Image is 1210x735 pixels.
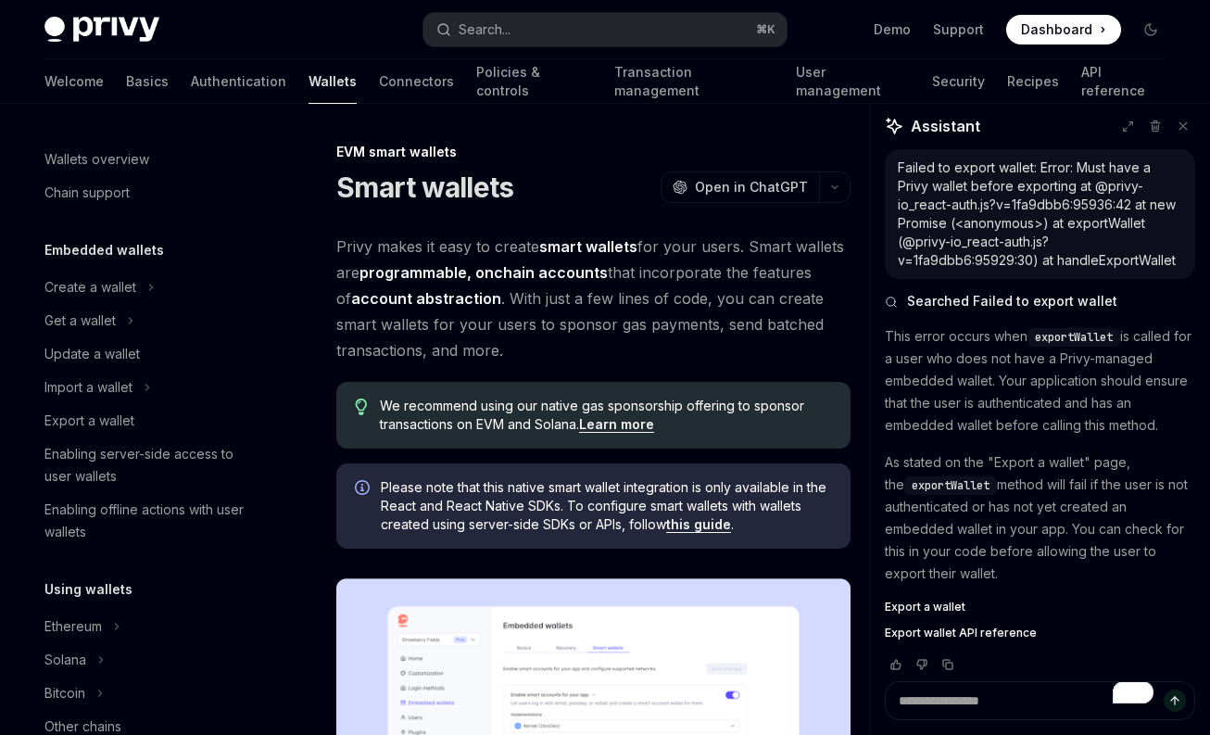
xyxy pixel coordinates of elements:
a: Wallets [309,59,357,104]
a: Export a wallet [885,600,1195,615]
div: Get a wallet [44,310,116,332]
div: Create a wallet [44,276,136,298]
button: Open in ChatGPT [661,171,819,203]
a: account abstraction [351,289,501,309]
strong: smart wallets [539,237,637,256]
div: Search... [459,19,510,41]
h1: Smart wallets [336,171,513,204]
button: Toggle dark mode [1136,15,1166,44]
a: Export a wallet [30,404,267,437]
div: Wallets overview [44,148,149,171]
img: dark logo [44,17,159,43]
a: Demo [874,20,911,39]
div: Update a wallet [44,343,140,365]
span: Searched Failed to export wallet [907,292,1117,310]
a: Learn more [579,416,654,433]
span: Open in ChatGPT [695,178,808,196]
div: Bitcoin [44,682,85,704]
a: Chain support [30,176,267,209]
span: ⌘ K [756,22,775,37]
button: Send message [1164,690,1186,712]
div: Enabling offline actions with user wallets [44,499,256,543]
a: Enabling offline actions with user wallets [30,493,267,549]
div: Solana [44,649,86,671]
span: Privy makes it easy to create for your users. Smart wallets are that incorporate the features of ... [336,234,851,363]
a: Export wallet API reference [885,626,1195,640]
div: Enabling server-side access to user wallets [44,443,256,488]
a: Policies & controls [476,59,592,104]
a: Basics [126,59,169,104]
a: Support [933,20,984,39]
span: exportWallet [1035,330,1113,345]
textarea: To enrich screen reader interactions, please activate Accessibility in Grammarly extension settings [885,681,1195,720]
span: Export a wallet [885,600,965,615]
div: Ethereum [44,615,102,638]
a: Welcome [44,59,104,104]
h5: Embedded wallets [44,239,164,261]
a: Connectors [379,59,454,104]
a: Recipes [1007,59,1059,104]
span: exportWallet [912,478,989,493]
span: Assistant [911,115,980,137]
button: Search...⌘K [423,13,788,46]
p: As stated on the "Export a wallet" page, the method will fail if the user is not authenticated or... [885,451,1195,585]
span: Please note that this native smart wallet integration is only available in the React and React Na... [381,478,832,534]
span: Export wallet API reference [885,626,1037,640]
div: Export a wallet [44,410,134,432]
a: Dashboard [1006,15,1121,44]
p: This error occurs when is called for a user who does not have a Privy-managed embedded wallet. Yo... [885,325,1195,437]
a: User management [796,59,910,104]
button: Searched Failed to export wallet [885,292,1195,310]
strong: programmable, onchain accounts [359,263,608,282]
svg: Info [355,480,373,499]
div: Failed to export wallet: Error: Must have a Privy wallet before exporting at @privy-io_react-auth... [898,158,1182,270]
div: Import a wallet [44,376,132,399]
span: Dashboard [1021,20,1092,39]
a: Enabling server-side access to user wallets [30,437,267,493]
div: Chain support [44,182,130,204]
a: Authentication [191,59,286,104]
svg: Tip [355,399,368,415]
a: Transaction management [614,59,775,104]
div: EVM smart wallets [336,143,851,161]
span: We recommend using our native gas sponsorship offering to sponsor transactions on EVM and Solana. [380,397,832,434]
h5: Using wallets [44,578,132,601]
a: this guide [666,516,731,533]
a: Update a wallet [30,337,267,371]
a: API reference [1081,59,1166,104]
a: Wallets overview [30,143,267,176]
a: Security [932,59,985,104]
